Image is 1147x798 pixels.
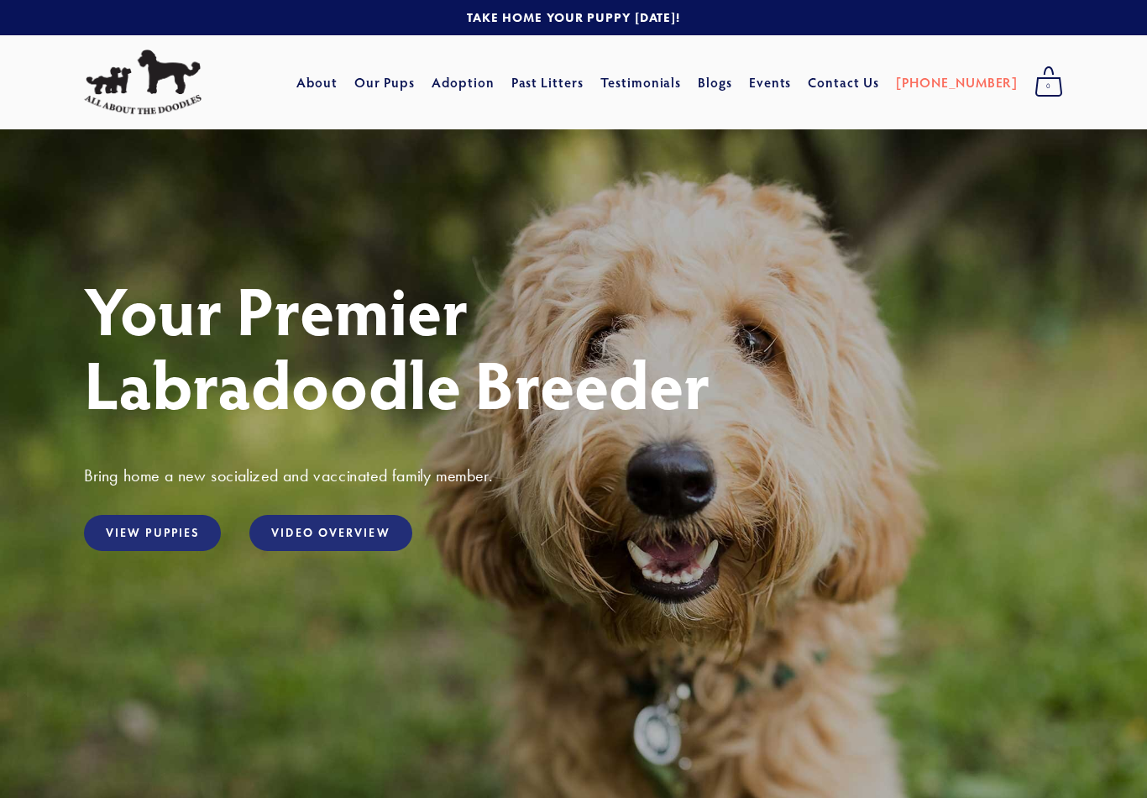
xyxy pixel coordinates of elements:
[84,515,221,551] a: View Puppies
[600,67,682,97] a: Testimonials
[511,73,584,91] a: Past Litters
[808,67,879,97] a: Contact Us
[1034,76,1063,97] span: 0
[432,67,495,97] a: Adoption
[1026,61,1071,103] a: 0 items in cart
[84,50,202,115] img: All About The Doodles
[84,465,1063,486] h3: Bring home a new socialized and vaccinated family member.
[749,67,792,97] a: Events
[249,515,411,551] a: Video Overview
[698,67,732,97] a: Blogs
[84,272,1063,420] h1: Your Premier Labradoodle Breeder
[896,67,1018,97] a: [PHONE_NUMBER]
[354,67,416,97] a: Our Pups
[296,67,338,97] a: About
